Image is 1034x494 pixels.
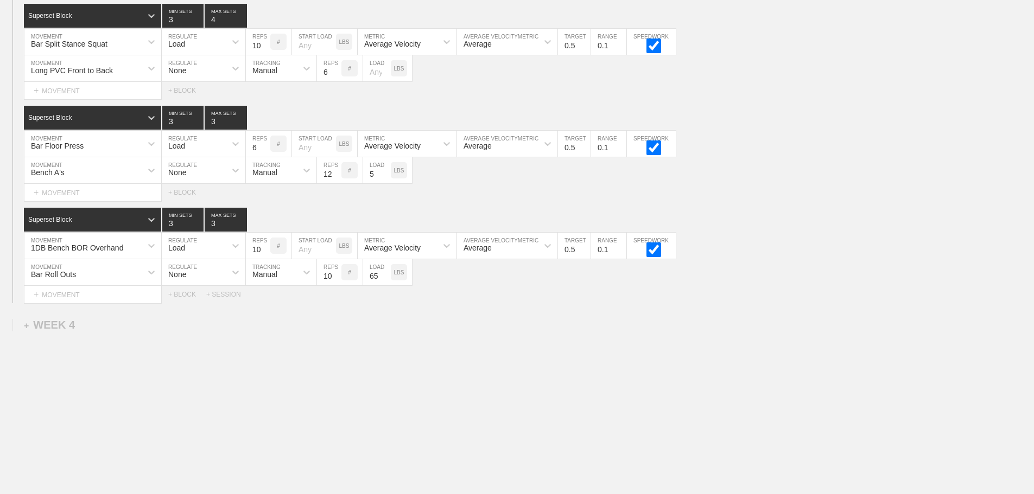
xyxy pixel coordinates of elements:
div: MOVEMENT [24,286,162,304]
div: Average [464,40,492,48]
p: # [348,168,351,174]
p: # [277,141,280,147]
div: Load [168,243,185,252]
iframe: Chat Widget [839,368,1034,494]
div: Manual [252,168,277,177]
div: Superset Block [28,114,72,121]
p: LBS [394,66,404,72]
input: Any [363,157,391,183]
div: MOVEMENT [24,82,162,100]
div: Bar Split Stance Squat [31,40,107,48]
div: Average Velocity [364,243,421,252]
span: + [34,290,39,299]
div: MOVEMENT [24,184,162,202]
div: None [168,270,186,279]
div: Manual [252,270,277,279]
p: # [348,66,351,72]
input: None [205,208,247,232]
div: None [168,66,186,75]
p: LBS [394,168,404,174]
input: Any [292,29,336,55]
p: LBS [339,243,350,249]
div: Average [464,142,492,150]
div: Average Velocity [364,40,421,48]
div: Bar Floor Press [31,142,84,150]
input: None [205,4,247,28]
div: Superset Block [28,216,72,223]
span: + [24,321,29,330]
div: Average Velocity [364,142,421,150]
input: Any [292,131,336,157]
div: Load [168,142,185,150]
div: Long PVC Front to Back [31,66,113,75]
div: None [168,168,186,177]
div: + BLOCK [168,189,206,196]
div: Superset Block [28,12,72,20]
input: None [205,106,247,130]
div: Bench A's [31,168,65,177]
div: + BLOCK [168,291,206,298]
div: 1DB Bench BOR Overhand [31,243,123,252]
div: Load [168,40,185,48]
div: Average [464,243,492,252]
div: Manual [252,66,277,75]
p: # [348,270,351,275]
p: LBS [339,141,350,147]
div: Bar Roll Outs [31,270,76,279]
div: + SESSION [206,291,250,298]
input: Any [363,259,391,285]
p: # [277,39,280,45]
p: LBS [339,39,350,45]
input: Any [363,55,391,81]
p: LBS [394,270,404,275]
span: + [34,86,39,95]
span: + [34,188,39,197]
input: Any [292,233,336,259]
div: WEEK 4 [24,319,75,331]
p: # [277,243,280,249]
div: + BLOCK [168,87,206,94]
